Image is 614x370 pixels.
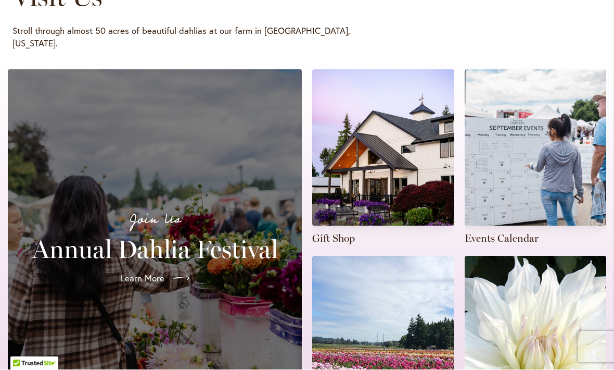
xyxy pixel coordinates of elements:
[20,235,289,264] h2: Annual Dahlia Festival
[20,209,289,231] p: Join Us
[112,264,198,293] a: Learn More
[12,25,351,50] p: Stroll through almost 50 acres of beautiful dahlias at our farm in [GEOGRAPHIC_DATA], [US_STATE].
[121,273,164,285] span: Learn More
